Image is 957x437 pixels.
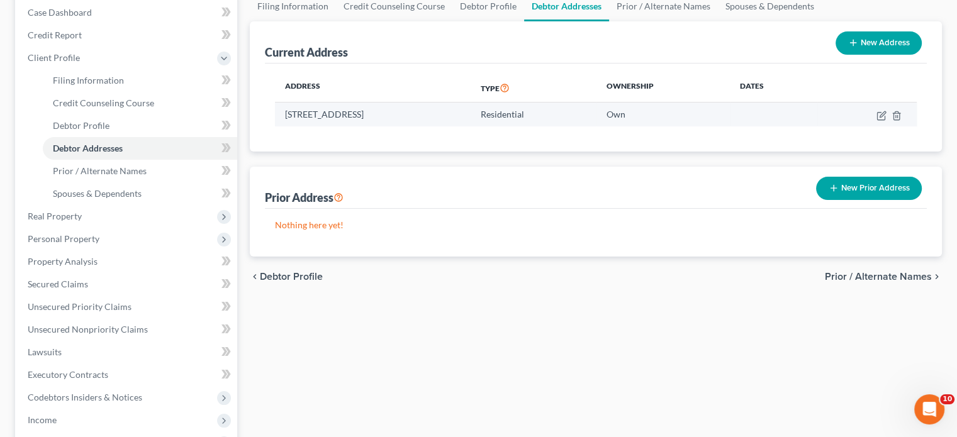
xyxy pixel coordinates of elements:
[836,31,922,55] button: New Address
[932,272,942,282] i: chevron_right
[43,137,237,160] a: Debtor Addresses
[18,250,237,273] a: Property Analysis
[250,272,260,282] i: chevron_left
[28,369,108,380] span: Executory Contracts
[43,114,237,137] a: Debtor Profile
[28,414,57,425] span: Income
[275,219,917,231] p: Nothing here yet!
[825,272,932,282] span: Prior / Alternate Names
[43,69,237,92] a: Filing Information
[18,341,237,363] a: Lawsuits
[28,256,98,267] span: Property Analysis
[53,143,123,153] span: Debtor Addresses
[18,296,237,318] a: Unsecured Priority Claims
[914,394,944,424] iframe: Intercom live chat
[53,188,142,199] span: Spouses & Dependents
[28,301,132,312] span: Unsecured Priority Claims
[53,165,147,176] span: Prior / Alternate Names
[28,7,92,18] span: Case Dashboard
[28,279,88,289] span: Secured Claims
[53,97,154,108] span: Credit Counseling Course
[28,346,62,357] span: Lawsuits
[596,102,730,126] td: Own
[265,45,348,60] div: Current Address
[18,273,237,296] a: Secured Claims
[471,102,596,126] td: Residential
[28,211,82,221] span: Real Property
[43,160,237,182] a: Prior / Alternate Names
[260,272,323,282] span: Debtor Profile
[940,394,954,404] span: 10
[471,74,596,102] th: Type
[43,92,237,114] a: Credit Counseling Course
[28,52,80,63] span: Client Profile
[18,318,237,341] a: Unsecured Nonpriority Claims
[250,272,323,282] button: chevron_left Debtor Profile
[816,177,922,200] button: New Prior Address
[43,182,237,205] a: Spouses & Dependents
[825,272,942,282] button: Prior / Alternate Names chevron_right
[53,75,124,86] span: Filing Information
[28,392,142,402] span: Codebtors Insiders & Notices
[275,102,471,126] td: [STREET_ADDRESS]
[18,24,237,47] a: Credit Report
[53,120,109,131] span: Debtor Profile
[18,363,237,386] a: Executory Contracts
[28,324,148,335] span: Unsecured Nonpriority Claims
[28,30,82,40] span: Credit Report
[730,74,817,102] th: Dates
[28,233,99,244] span: Personal Property
[265,190,344,205] div: Prior Address
[275,74,471,102] th: Address
[18,1,237,24] a: Case Dashboard
[596,74,730,102] th: Ownership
